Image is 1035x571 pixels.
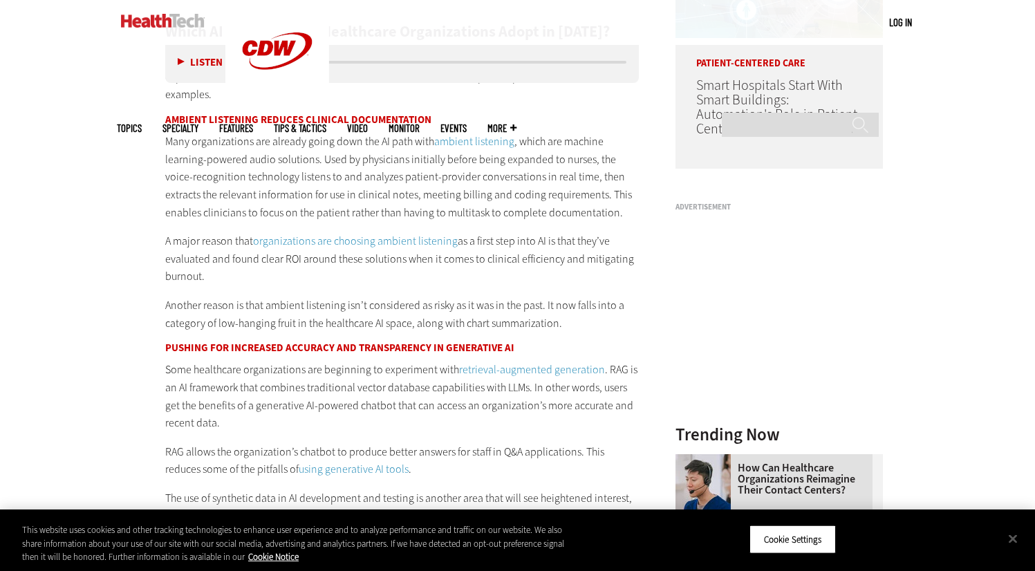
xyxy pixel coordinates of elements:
p: Some healthcare organizations are beginning to experiment with . RAG is an AI framework that comb... [165,361,640,431]
button: Cookie Settings [749,525,836,554]
a: Log in [889,16,912,28]
span: Topics [117,123,142,133]
div: User menu [889,15,912,30]
p: Another reason is that ambient listening isn’t considered as risky as it was in the past. It now ... [165,297,640,332]
a: using generative AI tools [299,462,409,476]
h3: Pushing for Increased Accuracy and Transparency in Generative AI [165,343,640,353]
button: Close [998,523,1028,554]
a: retrieval-augmented generation [459,362,605,377]
span: More [487,123,516,133]
img: Healthcare contact center [675,454,731,509]
a: organizations are choosing ambient listening [253,234,458,248]
a: Tips & Tactics [274,123,326,133]
a: MonITor [389,123,420,133]
iframe: advertisement [675,216,883,389]
a: Video [347,123,368,133]
h3: Trending Now [675,426,883,443]
a: CDW [225,91,329,106]
a: Features [219,123,253,133]
h3: Advertisement [675,203,883,211]
p: RAG allows the organization’s chatbot to produce better answers for staff in Q&A applications. Th... [165,443,640,478]
a: More information about your privacy [248,551,299,563]
p: A major reason that as a first step into AI is that they’ve evaluated and found clear ROI around ... [165,232,640,285]
p: The use of synthetic data in AI development and testing is another area that will see heightened ... [165,489,640,560]
img: Home [121,14,205,28]
a: How Can Healthcare Organizations Reimagine Their Contact Centers? [675,462,875,496]
div: This website uses cookies and other tracking technologies to enhance user experience and to analy... [22,523,569,564]
a: Events [440,123,467,133]
span: Specialty [162,123,198,133]
p: Many organizations are already going down the AI path with , which are machine learning-powered a... [165,133,640,221]
a: Healthcare contact center [675,454,738,465]
a: Smart Hospitals Start With Smart Buildings: Automation's Role in Patient-Centric Care [696,76,861,138]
